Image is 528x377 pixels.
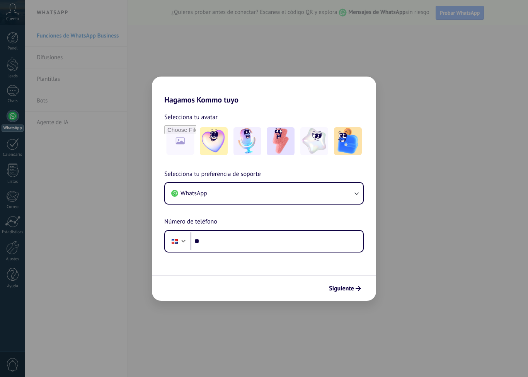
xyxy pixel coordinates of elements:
img: -2.jpeg [233,127,261,155]
button: WhatsApp [165,183,363,204]
span: Número de teléfono [164,217,217,227]
img: -3.jpeg [267,127,295,155]
img: -4.jpeg [300,127,328,155]
img: -5.jpeg [334,127,362,155]
button: Siguiente [325,282,364,295]
span: WhatsApp [181,189,207,197]
span: Selecciona tu avatar [164,112,218,122]
img: -1.jpeg [200,127,228,155]
div: Dominican Republic: + 1 [167,233,182,249]
span: Selecciona tu preferencia de soporte [164,169,261,179]
span: Siguiente [329,286,354,291]
h2: Hagamos Kommo tuyo [152,77,376,104]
